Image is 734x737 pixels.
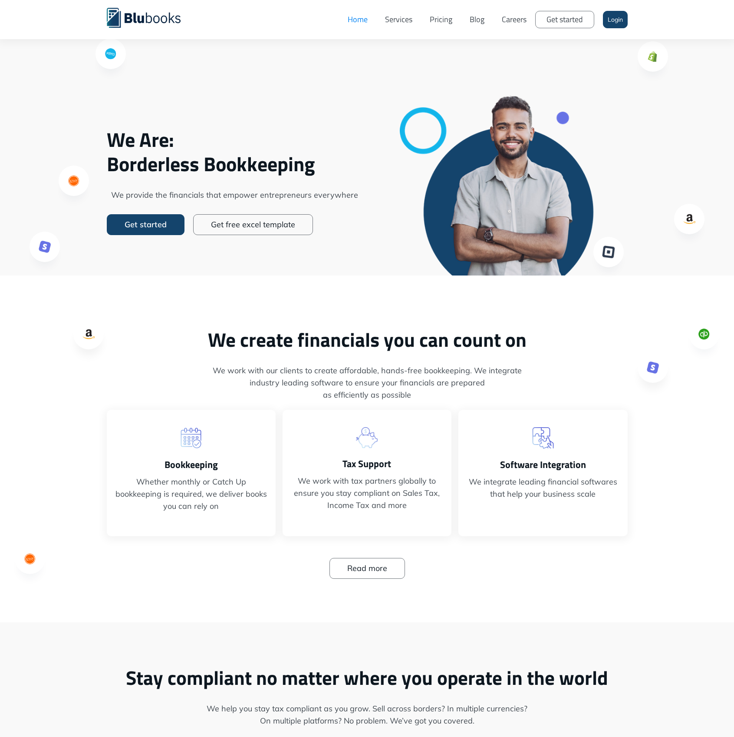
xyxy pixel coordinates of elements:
span: as efficiently as possible [107,389,628,401]
a: Services [376,7,421,33]
p: We help you stay tax compliant as you grow. Sell across borders? In multiple currencies? [107,703,628,727]
h2: We create financials you can count on [107,328,628,352]
p: We integrate leading financial softwares that help your business scale [467,476,619,500]
span: We Are: [107,127,363,152]
a: Home [339,7,376,33]
a: home [107,7,194,28]
span: We provide the financials that empower entrepreneurs everywhere [107,189,363,201]
h3: Software Integration [467,458,619,471]
span: On multiple platforms? No problem. We’ve got you covered. [260,715,474,727]
a: Pricing [421,7,461,33]
a: Blog [461,7,493,33]
span: industry leading software to ensure your financials are prepared [107,377,628,389]
a: Read more [329,558,405,579]
a: Login [603,11,628,28]
a: Get started [107,214,184,235]
p: We work with tax partners globally to ensure you stay compliant on Sales Tax, Income Tax and more [291,475,443,511]
p: Whether monthly or Catch Up bookkeeping is required, we deliver books you can rely on [115,476,267,512]
a: Get started [535,11,594,28]
h3: Bookkeeping [115,458,267,471]
h2: Stay compliant no matter where you operate in the world [107,666,628,690]
h3: Tax Support [291,457,443,471]
span: Borderless Bookkeeping [107,152,363,176]
span: We work with our clients to create affordable, hands-free bookkeeping. We integrate [107,365,628,377]
a: Careers [493,7,535,33]
a: Get free excel template [193,214,313,235]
